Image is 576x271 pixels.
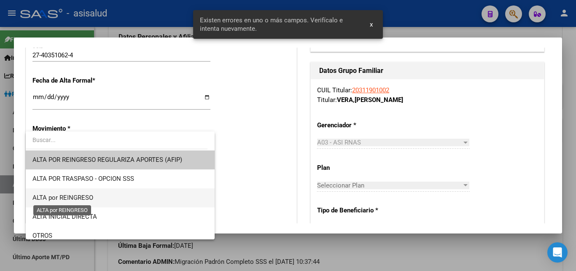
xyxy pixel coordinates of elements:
span: ALTA por REINGRESO [32,194,93,201]
span: ALTA INICIAL DIRECTA [32,213,97,220]
input: dropdown search [26,131,207,149]
span: ALTA POR TRASPASO - OPCION SSS [32,175,134,182]
span: OTROS [32,232,52,239]
span: ALTA POR REINGRESO REGULARIZA APORTES (AFIP) [32,156,182,164]
div: Open Intercom Messenger [547,242,568,263]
